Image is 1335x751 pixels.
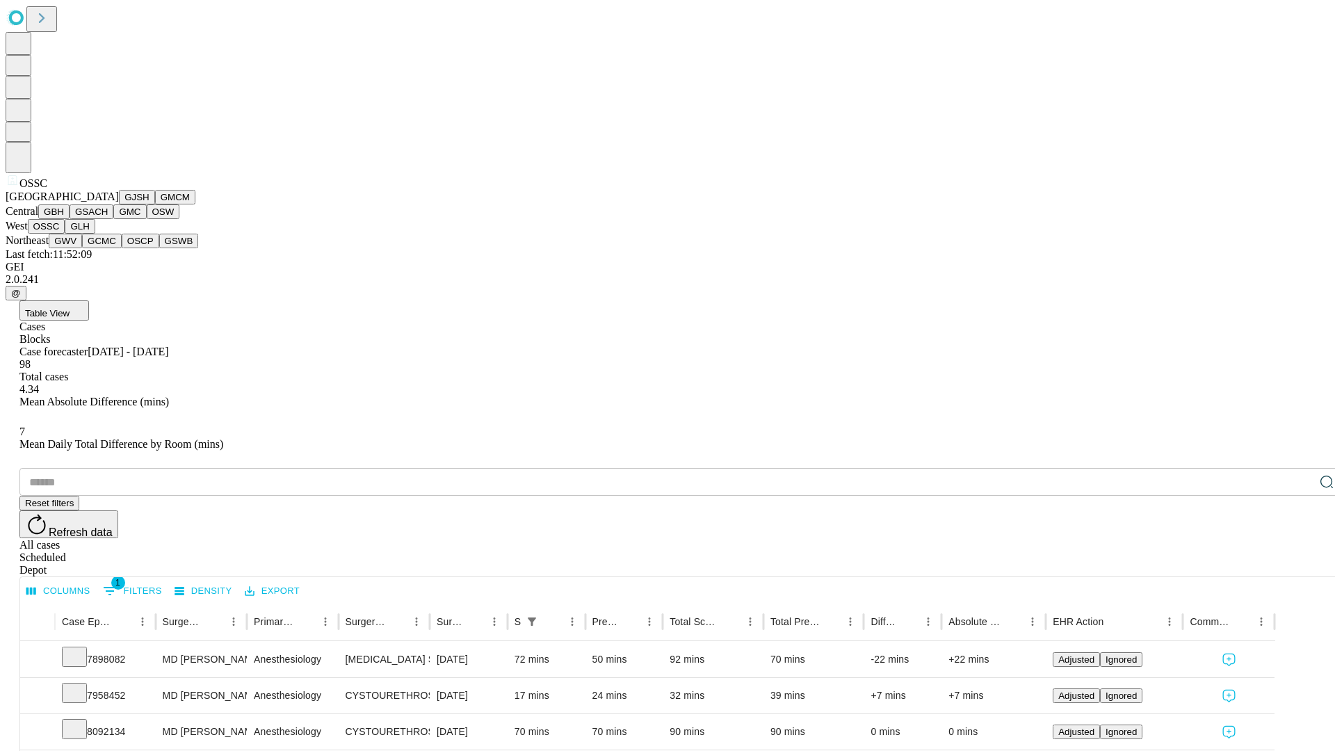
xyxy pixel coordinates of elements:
button: Adjusted [1053,652,1100,667]
div: 32 mins [670,678,756,713]
button: Refresh data [19,510,118,538]
button: Ignored [1100,688,1142,703]
button: Sort [387,612,407,631]
button: GBH [38,204,70,219]
button: Adjusted [1053,688,1100,703]
button: Sort [1003,612,1023,631]
button: Expand [27,720,48,745]
div: 7898082 [62,642,149,677]
div: Anesthesiology [254,642,331,677]
button: Menu [407,612,426,631]
button: Sort [204,612,224,631]
button: Sort [821,612,841,631]
button: OSCP [122,234,159,248]
button: Menu [1252,612,1271,631]
div: MD [PERSON_NAME] Md [163,642,240,677]
button: OSSC [28,219,65,234]
span: Mean Daily Total Difference by Room (mins) [19,438,223,450]
button: Density [171,581,236,602]
span: Total cases [19,371,68,382]
div: 7958452 [62,678,149,713]
span: 4.34 [19,383,39,395]
div: Primary Service [254,616,294,627]
span: [DATE] - [DATE] [88,346,168,357]
button: Adjusted [1053,725,1100,739]
span: Adjusted [1058,727,1094,737]
button: Sort [1105,612,1124,631]
div: 0 mins [948,714,1039,750]
div: [DATE] [437,714,501,750]
div: 70 mins [515,714,578,750]
button: GJSH [119,190,155,204]
div: [MEDICAL_DATA] SURGICAL [346,642,423,677]
button: OSW [147,204,180,219]
div: 8092134 [62,714,149,750]
span: 7 [19,426,25,437]
button: Sort [1232,612,1252,631]
span: Ignored [1106,727,1137,737]
div: 24 mins [592,678,656,713]
button: Expand [27,648,48,672]
div: 50 mins [592,642,656,677]
div: Case Epic Id [62,616,112,627]
span: Mean Absolute Difference (mins) [19,396,169,407]
button: Sort [721,612,741,631]
span: @ [11,288,21,298]
button: GWV [49,234,82,248]
span: Adjusted [1058,654,1094,665]
button: Ignored [1100,725,1142,739]
div: Surgery Date [437,616,464,627]
div: MD [PERSON_NAME] Md [163,678,240,713]
div: 1 active filter [522,612,542,631]
button: Sort [465,612,485,631]
span: 98 [19,358,31,370]
button: Menu [1023,612,1042,631]
div: GEI [6,261,1329,273]
div: Scheduled In Room Duration [515,616,521,627]
div: Anesthesiology [254,678,331,713]
button: GCMC [82,234,122,248]
div: Absolute Difference [948,616,1002,627]
button: GSWB [159,234,199,248]
button: Sort [113,612,133,631]
div: -22 mins [871,642,934,677]
button: Menu [741,612,760,631]
button: Menu [485,612,504,631]
button: Menu [563,612,582,631]
span: Central [6,205,38,217]
button: Expand [27,684,48,709]
span: Northeast [6,234,49,246]
button: GMC [113,204,146,219]
button: Menu [224,612,243,631]
button: Menu [1160,612,1179,631]
button: Menu [841,612,860,631]
div: 72 mins [515,642,578,677]
div: EHR Action [1053,616,1103,627]
div: 39 mins [770,678,857,713]
div: Difference [871,616,898,627]
div: 90 mins [670,714,756,750]
button: Sort [543,612,563,631]
span: Ignored [1106,691,1137,701]
div: CYSTOURETHROSCOPY WITH [MEDICAL_DATA] REMOVAL SIMPLE [346,678,423,713]
div: CYSTOURETHROSCOPY [MEDICAL_DATA] WITH [MEDICAL_DATA] AND [MEDICAL_DATA] INSERTION [346,714,423,750]
div: +7 mins [871,678,934,713]
button: GLH [65,219,95,234]
span: West [6,220,28,232]
button: Select columns [23,581,94,602]
span: Last fetch: 11:52:09 [6,248,92,260]
div: Surgeon Name [163,616,203,627]
button: GMCM [155,190,195,204]
span: OSSC [19,177,47,189]
button: Table View [19,300,89,321]
button: GSACH [70,204,113,219]
div: 70 mins [592,714,656,750]
div: Surgery Name [346,616,386,627]
span: [GEOGRAPHIC_DATA] [6,191,119,202]
div: [DATE] [437,642,501,677]
button: Reset filters [19,496,79,510]
button: Menu [919,612,938,631]
button: Show filters [522,612,542,631]
button: Export [241,581,303,602]
button: @ [6,286,26,300]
